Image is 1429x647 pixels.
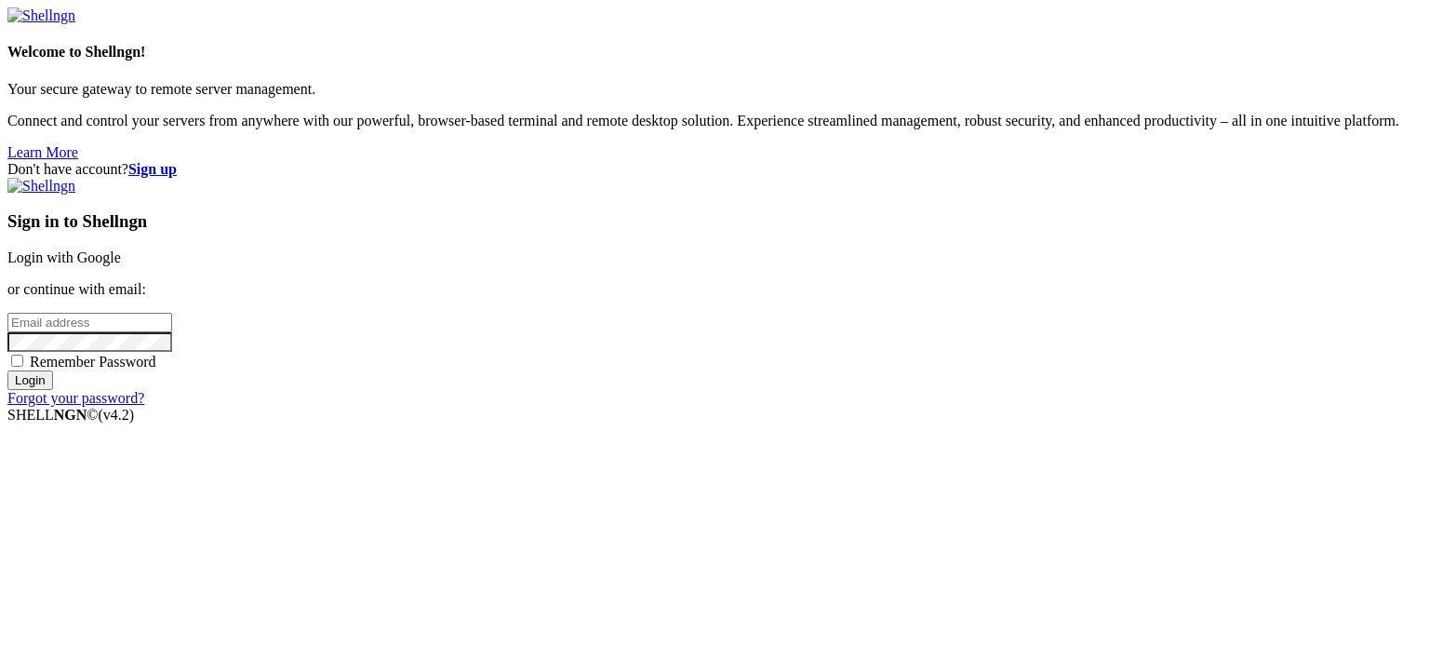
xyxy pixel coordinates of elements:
[7,144,78,160] a: Learn More
[99,407,135,423] span: 4.2.0
[7,407,134,423] span: SHELL ©
[128,161,177,177] a: Sign up
[7,7,75,24] img: Shellngn
[7,249,121,265] a: Login with Google
[7,178,75,195] img: Shellngn
[11,355,23,367] input: Remember Password
[7,44,1422,61] h4: Welcome to Shellngn!
[7,281,1422,298] p: or continue with email:
[54,407,87,423] b: NGN
[7,211,1422,232] h3: Sign in to Shellngn
[7,81,1422,98] p: Your secure gateway to remote server management.
[7,313,172,332] input: Email address
[7,390,144,406] a: Forgot your password?
[7,161,1422,178] div: Don't have account?
[30,354,156,370] span: Remember Password
[7,371,53,390] input: Login
[7,113,1422,129] p: Connect and control your servers from anywhere with our powerful, browser-based terminal and remo...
